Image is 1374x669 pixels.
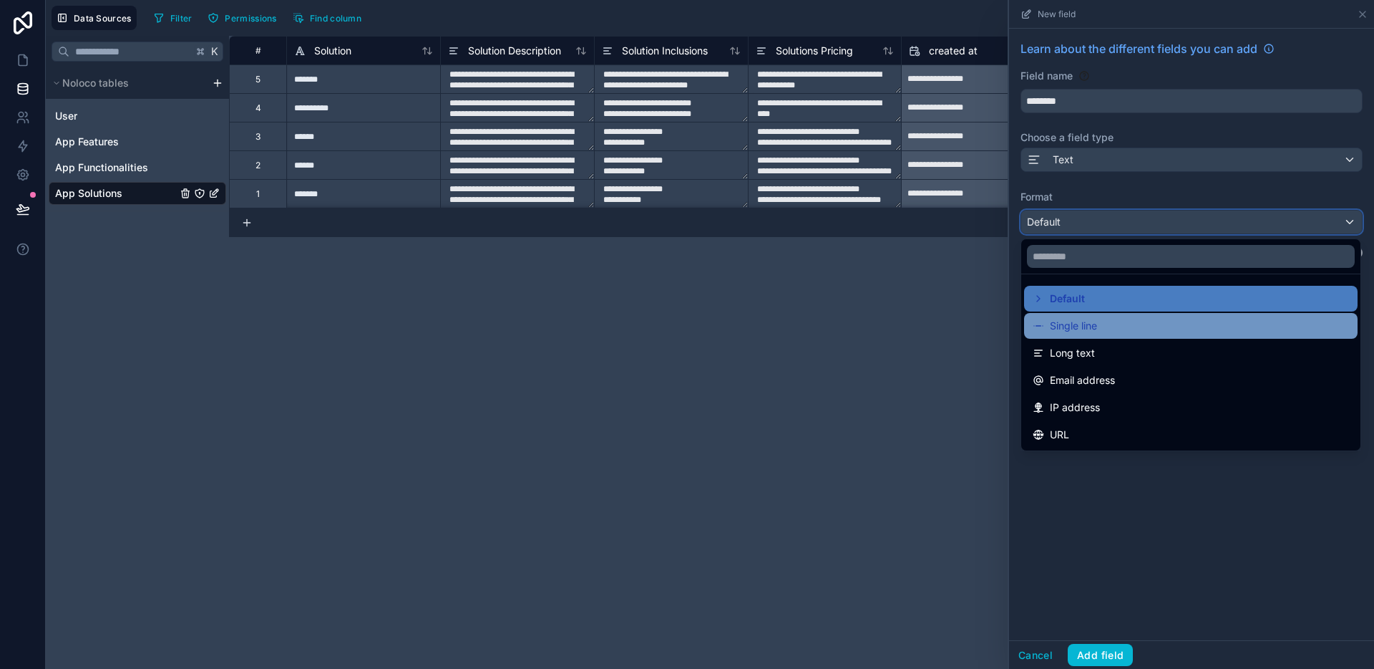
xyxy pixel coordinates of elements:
[210,47,220,57] span: K
[55,109,77,123] span: User
[55,109,177,123] a: User
[1050,290,1085,307] span: Default
[62,76,129,90] span: Noloco tables
[74,13,132,24] span: Data Sources
[170,13,193,24] span: Filter
[203,7,287,29] a: Permissions
[255,131,260,143] div: 3
[55,135,119,149] span: App Features
[1050,372,1115,389] span: Email address
[55,160,177,175] a: App Functionalities
[288,7,366,29] button: Find column
[203,7,281,29] button: Permissions
[1050,317,1097,334] span: Single line
[49,156,226,179] div: App Functionalities
[256,188,260,200] div: 1
[468,44,561,58] span: Solution Description
[929,44,978,58] span: created at
[55,186,122,201] span: App Solutions
[148,7,198,29] button: Filter
[49,182,226,205] div: App Solutions
[52,6,137,30] button: Data Sources
[55,186,177,201] a: App Solutions
[225,13,276,24] span: Permissions
[1050,345,1095,362] span: Long text
[49,105,226,127] div: User
[622,44,708,58] span: Solution Inclusions
[1050,399,1100,416] span: IP address
[310,13,361,24] span: Find column
[314,44,351,58] span: Solution
[55,160,148,175] span: App Functionalities
[255,102,261,114] div: 4
[55,135,177,149] a: App Features
[1050,426,1069,443] span: URL
[49,73,206,93] button: Noloco tables
[255,74,260,85] div: 5
[255,160,260,171] div: 2
[240,45,276,56] div: #
[776,44,853,58] span: Solutions Pricing
[49,130,226,153] div: App Features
